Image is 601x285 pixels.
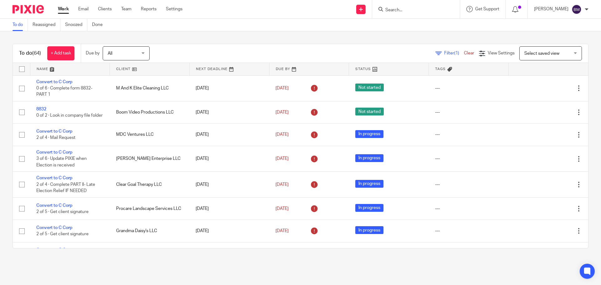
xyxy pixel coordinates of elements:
[275,182,289,187] span: [DATE]
[36,176,72,180] a: Convert to C Corp
[36,203,72,208] a: Convert to C Corp
[86,50,100,56] p: Due by
[454,51,459,55] span: (1)
[166,6,182,12] a: Settings
[355,180,383,188] span: In progress
[36,136,75,140] span: 2 of 4 · Mail Request
[435,181,502,188] div: ---
[110,197,190,220] td: Procare Landscape Services LLC
[524,51,559,56] span: Select saved view
[65,19,87,31] a: Snoozed
[36,150,72,155] a: Convert to C Corp
[19,50,41,57] h1: To do
[33,19,60,31] a: Reassigned
[275,110,289,115] span: [DATE]
[435,155,502,162] div: ---
[189,101,269,123] td: [DATE]
[110,124,190,146] td: MDC Ventures LLC
[435,67,446,71] span: Tags
[444,51,464,55] span: Filter
[13,19,28,31] a: To do
[464,51,474,55] a: Clear
[572,4,582,14] img: svg%3E
[36,113,103,118] span: 0 of 2 · Look in company file folder
[36,182,95,193] span: 2 of 4 · Complete PART II- Late Election Relief IF NEEDED
[189,75,269,101] td: [DATE]
[110,220,190,242] td: Grandma Daisy's LLC
[275,156,289,161] span: [DATE]
[355,204,383,212] span: In progress
[36,226,72,230] a: Convert to C Corp
[385,8,441,13] input: Search
[110,146,190,171] td: [PERSON_NAME] Enterprise LLC
[110,172,190,197] td: Clear Goal Therapy LLC
[435,228,502,234] div: ---
[36,80,72,84] a: Convert to C Corp
[92,19,107,31] a: Done
[78,6,89,12] a: Email
[275,86,289,90] span: [DATE]
[36,129,72,134] a: Convert to C Corp
[108,51,112,56] span: All
[47,46,74,60] a: + Add task
[435,131,502,138] div: ---
[36,232,89,237] span: 2 of 5 · Get client signature
[355,84,384,91] span: Not started
[36,248,72,252] a: Convert to C Corp
[110,101,190,123] td: Boom Video Productions LLC
[275,206,289,211] span: [DATE]
[189,124,269,146] td: [DATE]
[58,6,69,12] a: Work
[36,156,87,167] span: 3 of 6 · Update PIXIE when Election is received
[121,6,131,12] a: Team
[488,51,515,55] span: View Settings
[475,7,499,11] span: Get Support
[355,130,383,138] span: In progress
[189,220,269,242] td: [DATE]
[36,107,46,111] a: 8832
[36,210,89,214] span: 2 of 5 · Get client signature
[355,154,383,162] span: In progress
[98,6,112,12] a: Clients
[275,132,289,137] span: [DATE]
[189,146,269,171] td: [DATE]
[110,242,190,264] td: [PERSON_NAME] LLC
[189,172,269,197] td: [DATE]
[36,86,92,97] span: 0 of 6 · Complete form 8832- PART 1
[189,197,269,220] td: [DATE]
[534,6,568,12] p: [PERSON_NAME]
[435,109,502,115] div: ---
[355,226,383,234] span: In progress
[355,108,384,115] span: Not started
[189,242,269,264] td: [DATE]
[435,85,502,91] div: ---
[141,6,157,12] a: Reports
[13,5,44,13] img: Pixie
[32,51,41,56] span: (64)
[110,75,190,101] td: M And K Elite Cleaning LLC
[275,229,289,233] span: [DATE]
[435,206,502,212] div: ---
